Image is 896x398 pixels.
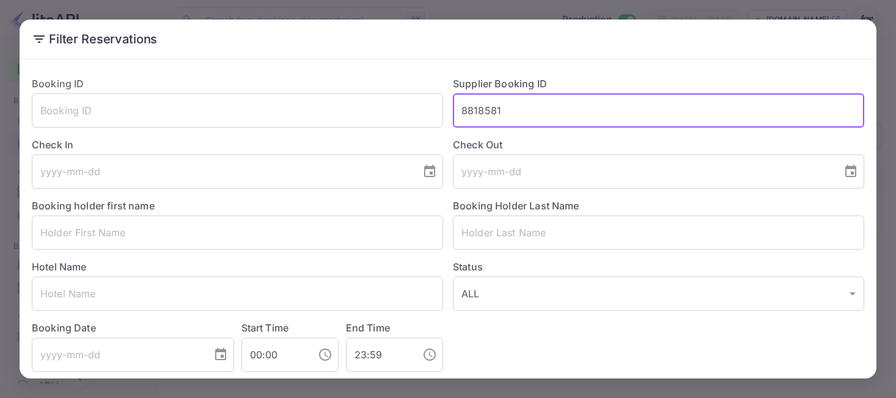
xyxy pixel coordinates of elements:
button: Choose time, selected time is 11:59 PM [417,342,442,367]
label: Check In [32,137,443,152]
div: ALL [453,277,864,311]
label: Booking holder first name [32,200,155,212]
h2: Filter Reservations [20,20,876,59]
input: Booking ID [32,93,443,128]
label: Status [453,259,864,274]
button: Choose date [208,342,233,367]
input: hh:mm [346,338,413,372]
input: Holder First Name [32,215,443,250]
input: yyyy-mm-dd [32,154,413,189]
input: yyyy-mm-dd [453,154,834,189]
label: End Time [346,322,390,334]
button: Choose time, selected time is 12:00 AM [313,342,337,367]
input: hh:mm [241,338,308,372]
label: Hotel Name [32,261,87,273]
label: Supplier Booking ID [453,78,547,90]
label: Booking Date [32,320,234,335]
input: Hotel Name [32,277,443,311]
input: Holder Last Name [453,215,864,250]
input: yyyy-mm-dd [32,338,204,372]
input: Supplier Booking ID [453,93,864,128]
button: Choose date [417,159,442,184]
button: Choose date [839,159,863,184]
label: Booking ID [32,78,84,90]
label: Check Out [453,137,864,152]
label: Start Time [241,322,289,334]
label: Booking Holder Last Name [453,200,579,212]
